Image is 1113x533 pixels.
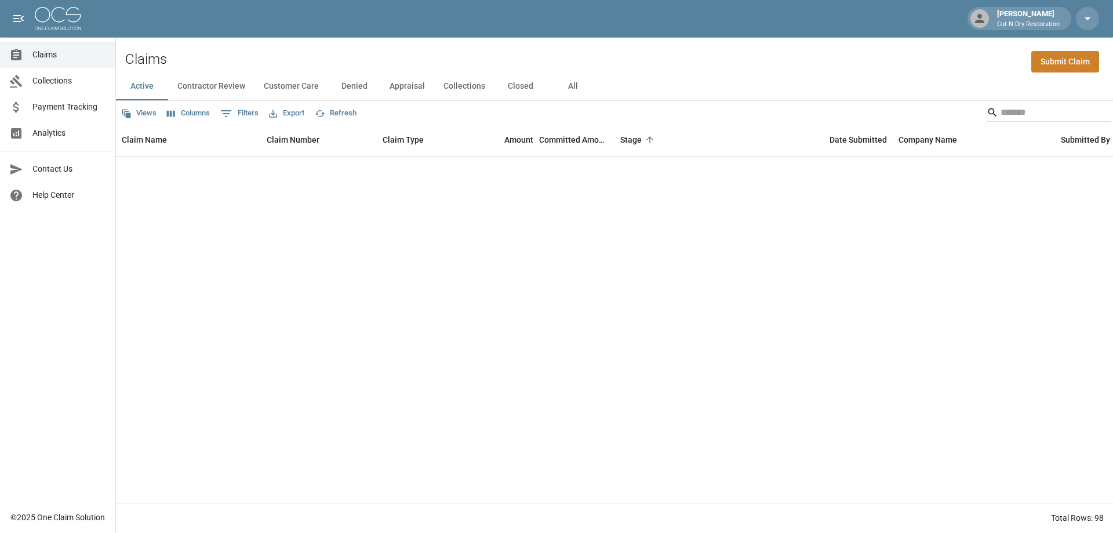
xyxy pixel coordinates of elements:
[377,124,464,156] div: Claim Type
[261,124,377,156] div: Claim Number
[830,124,887,156] div: Date Submitted
[504,124,533,156] div: Amount
[32,101,106,113] span: Payment Tracking
[893,124,1055,156] div: Company Name
[614,124,788,156] div: Stage
[32,49,106,61] span: Claims
[122,124,167,156] div: Claim Name
[254,72,328,100] button: Customer Care
[328,72,380,100] button: Denied
[642,132,658,148] button: Sort
[899,124,957,156] div: Company Name
[32,75,106,87] span: Collections
[1061,124,1110,156] div: Submitted By
[217,104,261,123] button: Show filters
[116,124,261,156] div: Claim Name
[997,20,1060,30] p: Cut N Dry Restoration
[987,103,1111,124] div: Search
[267,124,319,156] div: Claim Number
[383,124,424,156] div: Claim Type
[32,127,106,139] span: Analytics
[35,7,81,30] img: ocs-logo-white-transparent.png
[992,8,1064,29] div: [PERSON_NAME]
[116,72,1113,100] div: dynamic tabs
[539,124,609,156] div: Committed Amount
[464,124,539,156] div: Amount
[125,51,167,68] h2: Claims
[494,72,547,100] button: Closed
[1051,512,1104,524] div: Total Rows: 98
[10,512,105,523] div: © 2025 One Claim Solution
[312,104,359,122] button: Refresh
[434,72,494,100] button: Collections
[164,104,213,122] button: Select columns
[32,163,106,175] span: Contact Us
[118,104,159,122] button: Views
[168,72,254,100] button: Contractor Review
[620,124,642,156] div: Stage
[266,104,307,122] button: Export
[539,124,614,156] div: Committed Amount
[547,72,599,100] button: All
[380,72,434,100] button: Appraisal
[116,72,168,100] button: Active
[32,189,106,201] span: Help Center
[788,124,893,156] div: Date Submitted
[1031,51,1099,72] a: Submit Claim
[7,7,30,30] button: open drawer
